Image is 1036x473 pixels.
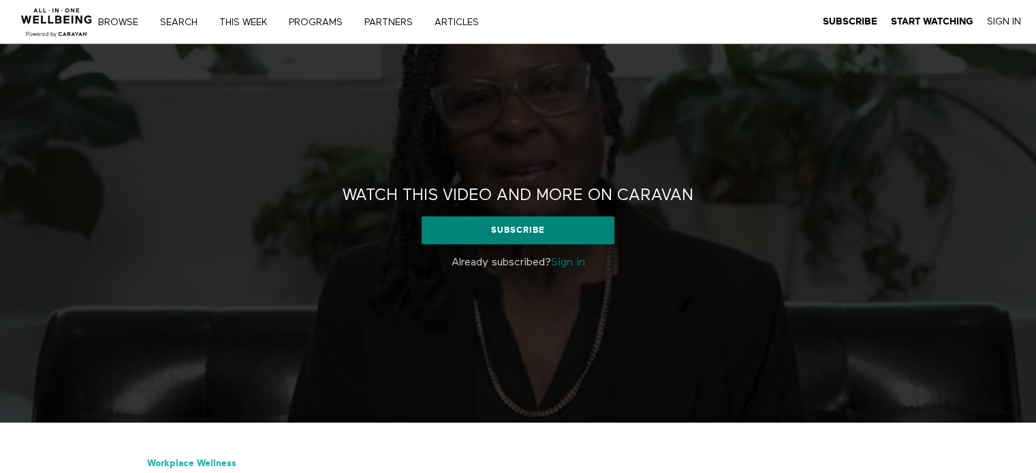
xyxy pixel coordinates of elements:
[317,255,719,271] p: Already subscribed?
[343,185,693,206] h2: Watch this video and more on CARAVAN
[284,18,357,27] a: PROGRAMS
[891,16,973,28] a: Start Watching
[823,16,877,27] strong: Subscribe
[155,18,212,27] a: Search
[422,216,614,244] a: Subscribe
[215,18,281,27] a: THIS WEEK
[430,18,493,27] a: ARTICLES
[987,16,1021,28] a: Sign In
[93,18,153,27] a: Browse
[891,16,973,27] strong: Start Watching
[360,18,427,27] a: PARTNERS
[551,257,585,268] a: Sign in
[823,16,877,28] a: Subscribe
[108,15,507,29] nav: Primary
[147,458,236,468] a: Workplace Wellness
